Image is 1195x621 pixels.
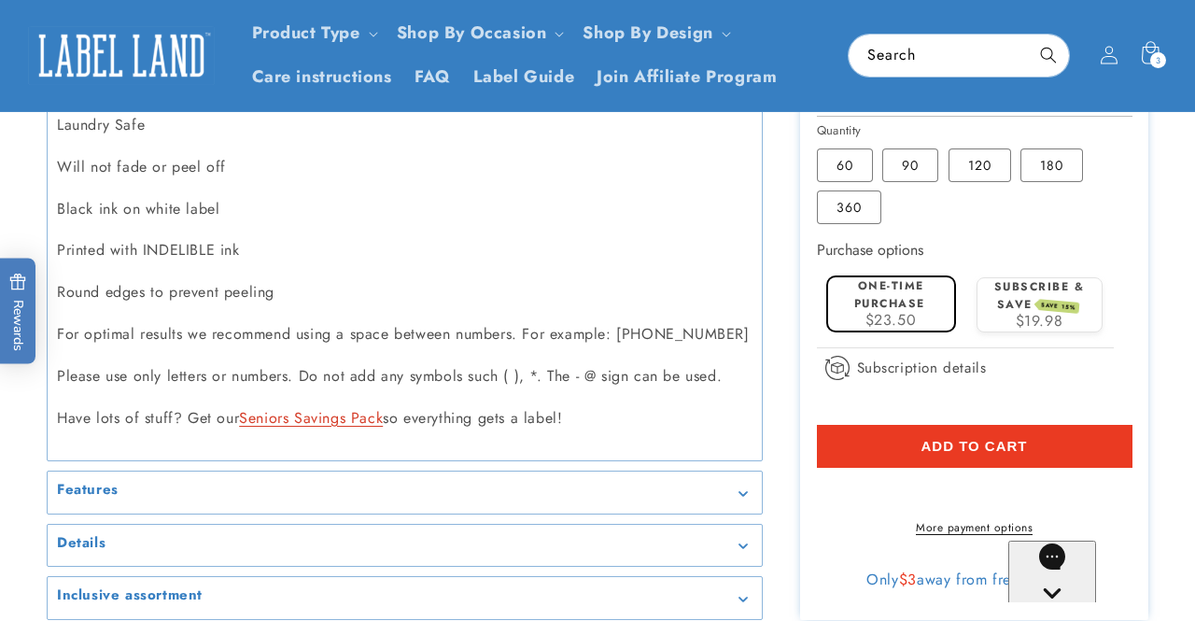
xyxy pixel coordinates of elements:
label: 60 [817,148,873,181]
p: For optimal results we recommend using a space between numbers. For example: [PHONE_NUMBER] [57,321,752,348]
summary: Shop By Occasion [386,11,572,55]
span: Label Guide [473,66,575,88]
a: Care instructions [241,55,403,99]
span: Care instructions [252,66,392,88]
span: Rewards [9,273,27,350]
summary: Shop By Design [571,11,738,55]
label: Subscribe & save [994,278,1085,313]
label: One-time purchase [854,277,925,312]
span: FAQ [415,66,451,88]
label: Purchase options [817,239,923,261]
a: Shop By Design [583,21,712,45]
p: Please use only letters or numbers. Do not add any symbols such ( ), *. The - @ sign can be used. [57,363,752,390]
img: Label Land [28,26,215,84]
label: 360 [817,190,881,223]
summary: Details [48,525,762,567]
span: Join Affiliate Program [597,66,777,88]
p: Round edges to prevent peeling [57,279,752,306]
legend: Quantity [817,121,864,140]
label: 180 [1020,148,1083,181]
summary: Product Type [241,11,386,55]
label: 120 [949,148,1011,181]
span: 3 [907,568,917,589]
div: Only away from free shipping [817,570,1132,588]
iframe: Gorgias live chat messenger [1008,541,1176,602]
a: Label Land [21,20,222,92]
a: More payment options [817,518,1132,535]
p: Have lots of stuff? Get our so everything gets a label! [57,405,752,432]
span: Subscription details [857,356,987,378]
p: Printed with INDELIBLE ink [57,237,752,264]
span: $ [899,568,908,589]
button: Search [1028,35,1069,76]
span: $19.98 [1016,310,1063,332]
span: $23.50 [865,309,917,331]
a: Product Type [252,21,360,45]
a: Seniors Savings Pack [239,407,383,429]
p: Black ink on white label [57,196,752,223]
span: SAVE 15% [1037,299,1079,314]
a: Label Guide [462,55,586,99]
summary: Inclusive assortment [48,577,762,619]
p: Laundry Safe [57,112,752,139]
a: FAQ [403,55,462,99]
span: 3 [1156,52,1161,68]
a: Join Affiliate Program [585,55,788,99]
span: Shop By Occasion [397,22,547,44]
h2: Features [57,481,119,500]
button: Add to cart [817,425,1132,468]
span: Add to cart [921,438,1027,455]
p: Will not fade or peel off [57,154,752,181]
label: 90 [882,148,938,181]
summary: Features [48,472,762,514]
